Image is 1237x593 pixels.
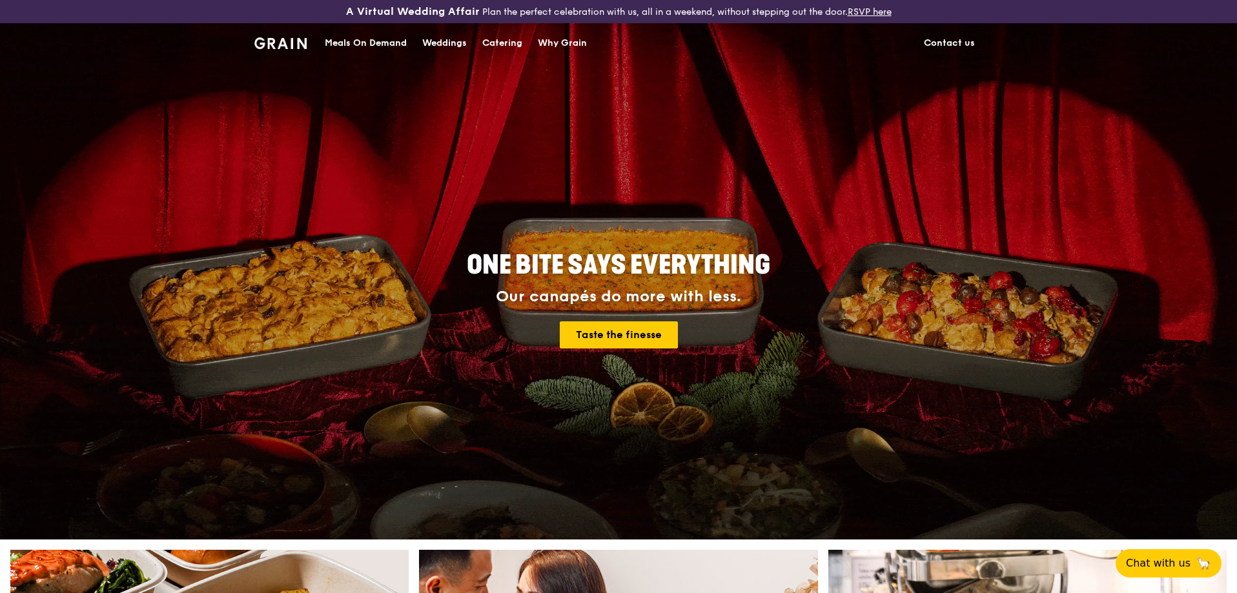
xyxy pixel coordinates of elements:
h3: A Virtual Wedding Affair [346,5,480,18]
a: Why Grain [530,24,595,63]
div: Catering [482,24,522,63]
div: Our canapés do more with less. [386,288,851,306]
a: GrainGrain [254,23,307,61]
a: Contact us [916,24,983,63]
div: Meals On Demand [325,24,407,63]
span: 🦙 [1196,556,1211,571]
span: Chat with us [1126,556,1191,571]
span: ONE BITE SAYS EVERYTHING [467,250,770,281]
a: Weddings [414,24,475,63]
div: Why Grain [538,24,587,63]
a: RSVP here [848,6,892,17]
a: Taste the finesse [560,321,678,348]
div: Weddings [422,24,467,63]
div: Plan the perfect celebration with us, all in a weekend, without stepping out the door. [247,5,990,18]
img: Grain [254,37,307,49]
button: Chat with us🦙 [1116,549,1222,578]
a: Catering [475,24,530,63]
